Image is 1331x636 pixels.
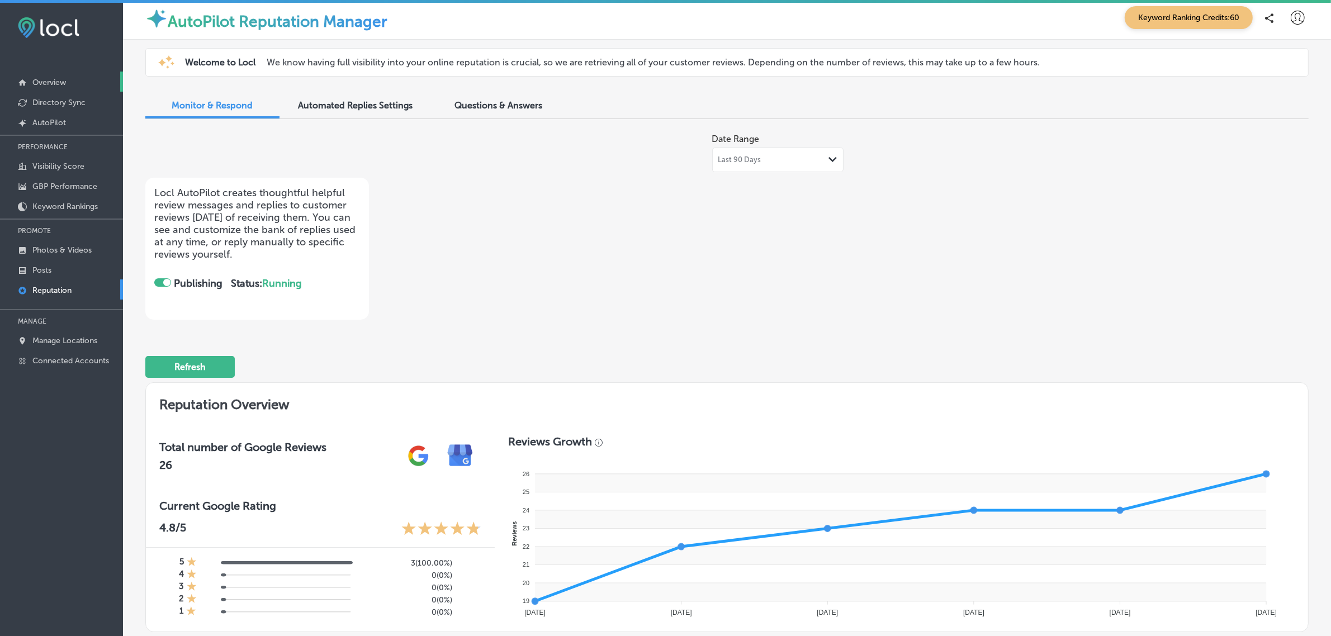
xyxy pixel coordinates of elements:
[360,558,452,568] h5: 3 ( 100.00% )
[523,597,529,604] tspan: 19
[168,12,387,31] label: AutoPilot Reputation Manager
[146,383,1308,421] h2: Reputation Overview
[159,499,481,512] h3: Current Google Rating
[159,521,186,538] p: 4.8 /5
[32,286,72,295] p: Reputation
[397,435,439,477] img: gPZS+5FD6qPJAAAAABJRU5ErkJggg==
[524,609,546,616] tspan: [DATE]
[299,100,413,111] span: Automated Replies Settings
[523,580,529,586] tspan: 20
[1256,609,1277,616] tspan: [DATE]
[179,557,184,569] h4: 5
[174,277,222,289] strong: Publishing
[159,458,326,472] h2: 26
[360,595,452,605] h5: 0 ( 0% )
[671,609,692,616] tspan: [DATE]
[159,440,326,454] h3: Total number of Google Reviews
[267,57,1040,68] p: We know having full visibility into your online reputation is crucial, so we are retrieving all o...
[32,162,84,171] p: Visibility Score
[523,488,529,495] tspan: 25
[185,57,255,68] span: Welcome to Locl
[32,182,97,191] p: GBP Performance
[179,594,184,606] h4: 2
[32,245,92,255] p: Photos & Videos
[187,594,197,606] div: 1 Star
[32,202,98,211] p: Keyword Rankings
[32,336,97,345] p: Manage Locations
[231,277,302,289] strong: Status:
[32,265,51,275] p: Posts
[187,581,197,594] div: 1 Star
[145,356,235,378] button: Refresh
[32,98,86,107] p: Directory Sync
[1109,609,1130,616] tspan: [DATE]
[817,609,838,616] tspan: [DATE]
[360,607,452,617] h5: 0 ( 0% )
[718,155,761,164] span: Last 90 Days
[32,118,66,127] p: AutoPilot
[510,521,517,546] text: Reviews
[360,583,452,592] h5: 0 ( 0% )
[455,100,543,111] span: Questions & Answers
[187,557,197,569] div: 1 Star
[963,609,984,616] tspan: [DATE]
[523,543,529,550] tspan: 22
[187,569,197,581] div: 1 Star
[262,277,302,289] span: Running
[186,606,196,618] div: 1 Star
[154,187,360,260] p: Locl AutoPilot creates thoughtful helpful review messages and replies to customer reviews [DATE] ...
[360,571,452,580] h5: 0 ( 0% )
[179,581,184,594] h4: 3
[145,7,168,30] img: autopilot-icon
[32,78,66,87] p: Overview
[523,561,529,568] tspan: 21
[18,17,79,38] img: fda3e92497d09a02dc62c9cd864e3231.png
[523,525,529,531] tspan: 23
[523,471,529,477] tspan: 26
[1125,6,1253,29] span: Keyword Ranking Credits: 60
[439,435,481,477] img: e7ababfa220611ac49bdb491a11684a6.png
[712,134,760,144] label: Date Range
[179,606,183,618] h4: 1
[172,100,253,111] span: Monitor & Respond
[32,356,109,366] p: Connected Accounts
[508,435,592,448] h3: Reviews Growth
[523,507,529,514] tspan: 24
[179,569,184,581] h4: 4
[401,521,481,538] div: 4.8 Stars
